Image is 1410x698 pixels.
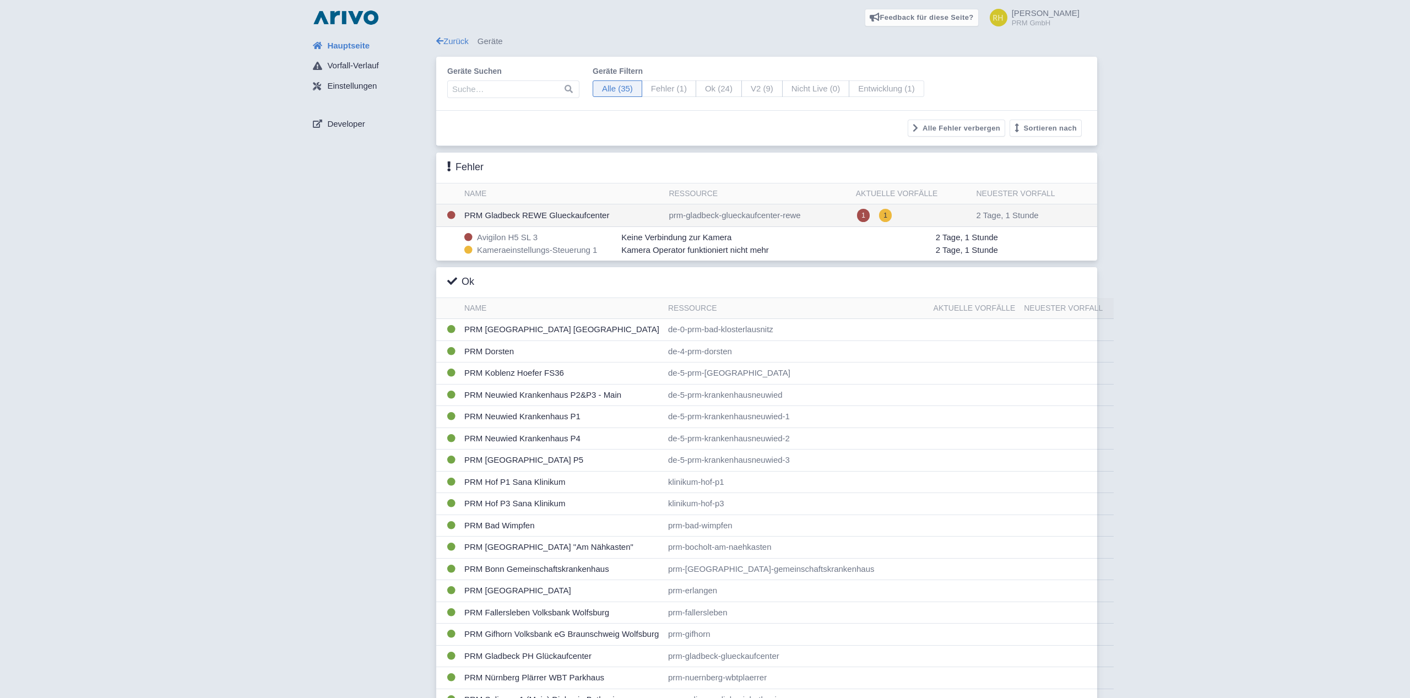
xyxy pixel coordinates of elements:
a: [PERSON_NAME] PRM GmbH [983,9,1080,26]
img: logo [311,9,381,26]
a: Zurück [436,36,469,46]
th: Neuester Vorfall [1019,298,1114,319]
span: Ok (24) [696,80,742,98]
td: prm-bocholt-am-naehkasten [664,537,929,559]
td: prm-nuernberg-wbtplaerrer [664,667,929,689]
div: Avigilon H5 SL 3 [461,231,618,244]
a: Einstellungen [304,76,436,97]
button: Alle Fehler verbergen [908,120,1006,137]
a: Feedback für diese Seite? [865,9,979,26]
td: PRM Neuwied Krankenhaus P2&P3 - Main [460,384,664,406]
td: prm-gifhorn [664,624,929,646]
td: PRM [GEOGRAPHIC_DATA] [460,580,664,602]
td: de-5-prm-krankenhausneuwied-3 [664,450,929,472]
td: PRM Neuwied Krankenhaus P4 [460,428,664,450]
span: [PERSON_NAME] [1012,8,1080,18]
td: PRM [GEOGRAPHIC_DATA] [GEOGRAPHIC_DATA] [460,319,664,341]
td: prm-erlangen [664,580,929,602]
td: de-5-prm-krankenhausneuwied-2 [664,428,929,450]
span: Hauptseite [327,40,370,52]
a: Vorfall-Verlauf [304,56,436,77]
small: PRM GmbH [1012,19,1080,26]
td: PRM Dorsten [460,340,664,362]
td: PRM Gifhorn Volksbank eG Braunschweig Wolfsburg [460,624,664,646]
td: PRM [GEOGRAPHIC_DATA] P5 [460,450,664,472]
td: de-4-prm-dorsten [664,340,929,362]
td: PRM Nürnberg Plärrer WBT Parkhaus [460,667,664,689]
th: Ressource [664,183,851,204]
span: 2 Tage, 1 Stunde [936,232,998,242]
a: Hauptseite [304,35,436,56]
td: prm-gladbeck-glueckaufcenter [664,645,929,667]
span: Entwicklung (1) [849,80,924,98]
span: 1 [879,209,892,222]
td: klinikum-hof-p1 [664,471,929,493]
td: prm-gladbeck-glueckaufcenter-rewe [664,204,851,227]
td: PRM Hof P3 Sana Klinikum [460,493,664,515]
td: de-5-prm-krankenhausneuwied-1 [664,406,929,428]
span: Alle (35) [593,80,642,98]
th: Aktuelle Vorfälle [929,298,1020,319]
td: PRM Neuwied Krankenhaus P1 [460,406,664,428]
td: PRM Bonn Gemeinschaftskrankenhaus [460,558,664,580]
span: Developer [327,118,365,131]
span: V2 (9) [741,80,783,98]
td: klinikum-hof-p3 [664,493,929,515]
td: de-5-prm-krankenhausneuwied [664,384,929,406]
input: Suche… [447,80,579,98]
span: Keine Verbindung zur Kamera [621,232,731,242]
span: 2 Tage, 1 Stunde [977,210,1039,220]
span: Fehler (1) [642,80,696,98]
td: PRM Bad Wimpfen [460,515,664,537]
th: Name [460,183,664,204]
td: de-5-prm-[GEOGRAPHIC_DATA] [664,362,929,385]
span: Einstellungen [327,80,377,93]
td: de-0-prm-bad-klosterlausnitz [664,319,929,341]
td: PRM Hof P1 Sana Klinikum [460,471,664,493]
td: prm-[GEOGRAPHIC_DATA]-gemeinschaftskrankenhaus [664,558,929,580]
span: 1 [857,209,870,222]
h3: Ok [447,276,474,288]
a: Developer [304,113,436,134]
th: Name [460,298,664,319]
th: Aktuelle Vorfälle [852,183,972,204]
span: 2 Tage, 1 Stunde [936,245,998,255]
div: Geräte [436,35,1097,48]
td: prm-bad-wimpfen [664,515,929,537]
h3: Fehler [447,161,484,174]
label: Geräte filtern [593,66,924,77]
th: Ressource [664,298,929,319]
td: PRM Gladbeck REWE Glueckaufcenter [460,204,664,227]
span: Kamera Operator funktioniert nicht mehr [621,245,769,255]
span: Nicht Live (0) [782,80,849,98]
td: prm-fallersleben [664,602,929,624]
div: Kameraeinstellungs-Steuerung 1 [461,244,618,257]
td: PRM [GEOGRAPHIC_DATA] "Am Nähkasten" [460,537,664,559]
span: Vorfall-Verlauf [327,59,378,72]
td: PRM Koblenz Hoefer FS36 [460,362,664,385]
label: Geräte suchen [447,66,579,77]
td: PRM Gladbeck PH Glückaufcenter [460,645,664,667]
td: PRM Fallersleben Volksbank Wolfsburg [460,602,664,624]
button: Sortieren nach [1010,120,1082,137]
th: Neuester Vorfall [972,183,1098,204]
